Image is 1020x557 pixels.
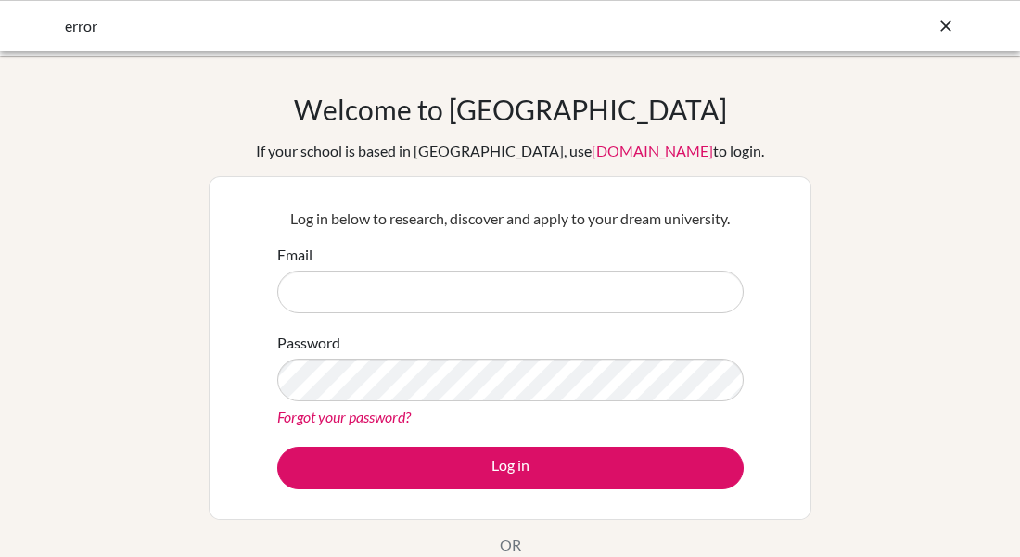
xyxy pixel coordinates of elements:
a: [DOMAIN_NAME] [592,142,713,159]
div: If your school is based in [GEOGRAPHIC_DATA], use to login. [256,140,764,162]
label: Email [277,244,312,266]
label: Password [277,332,340,354]
div: error [65,15,677,37]
p: OR [500,534,521,556]
p: Log in below to research, discover and apply to your dream university. [277,208,744,230]
a: Forgot your password? [277,408,411,425]
h1: Welcome to [GEOGRAPHIC_DATA] [294,93,727,126]
button: Log in [277,447,744,489]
